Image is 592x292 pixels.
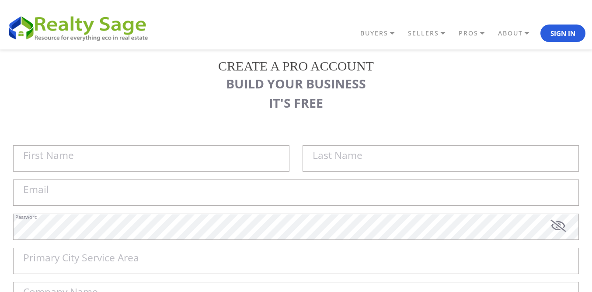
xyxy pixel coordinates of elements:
[456,26,496,41] a: PROS
[496,26,540,41] a: ABOUT
[13,95,579,110] h3: IT'S FREE
[23,253,139,263] label: Primary City Service Area
[13,58,579,74] h2: CREATE A PRO ACCOUNT
[406,26,456,41] a: SELLERS
[15,215,38,219] label: Password
[358,26,406,41] a: BUYERS
[23,151,74,161] label: First Name
[7,13,155,42] img: REALTY SAGE
[23,185,49,195] label: Email
[313,151,362,161] label: Last Name
[13,76,579,91] h3: BUILD YOUR BUSINESS
[540,25,585,42] button: Sign In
